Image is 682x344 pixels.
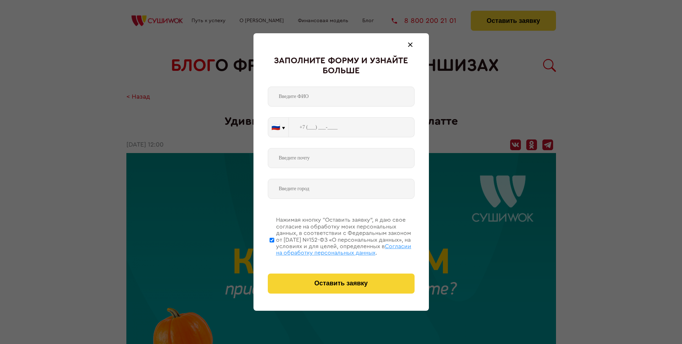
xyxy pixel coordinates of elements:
input: +7 (___) ___-____ [289,117,415,137]
input: Введите почту [268,148,415,168]
span: Согласии на обработку персональных данных [276,244,411,256]
div: Заполните форму и узнайте больше [268,56,415,76]
input: Введите ФИО [268,87,415,107]
button: 🇷🇺 [268,118,289,137]
input: Введите город [268,179,415,199]
button: Оставить заявку [268,274,415,294]
div: Нажимая кнопку “Оставить заявку”, я даю свое согласие на обработку моих персональных данных, в со... [276,217,415,256]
